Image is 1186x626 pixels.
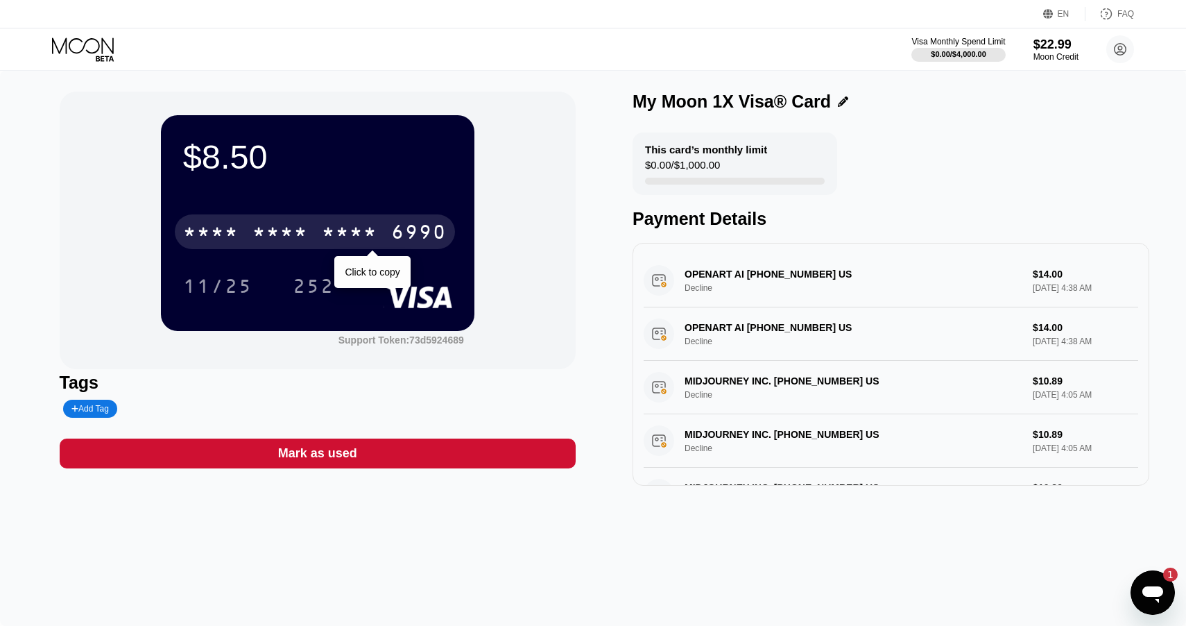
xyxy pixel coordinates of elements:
[1117,9,1134,19] div: FAQ
[183,137,452,176] div: $8.50
[1085,7,1134,21] div: FAQ
[391,223,447,245] div: 6990
[633,209,1149,229] div: Payment Details
[911,37,1005,62] div: Visa Monthly Spend Limit$0.00/$4,000.00
[338,335,464,346] div: Support Token:73d5924689
[633,92,831,112] div: My Moon 1X Visa® Card
[60,373,576,393] div: Tags
[1058,9,1069,19] div: EN
[60,439,576,468] div: Mark as used
[645,144,767,155] div: This card’s monthly limit
[1033,37,1078,62] div: $22.99Moon Credit
[1043,7,1085,21] div: EN
[645,159,720,178] div: $0.00 / $1,000.00
[173,269,263,303] div: 11/25
[1150,568,1178,582] iframe: Number of unread messages
[293,277,334,299] div: 252
[63,400,117,418] div: Add Tag
[1033,52,1078,62] div: Moon Credit
[1131,570,1175,615] iframe: Button to launch messaging window, 1 unread message
[345,267,399,278] div: Click to copy
[338,335,464,346] div: Support Token: 73d5924689
[911,37,1005,46] div: Visa Monthly Spend Limit
[282,269,345,303] div: 252
[278,446,357,462] div: Mark as used
[71,404,109,414] div: Add Tag
[183,277,252,299] div: 11/25
[1033,37,1078,52] div: $22.99
[931,50,986,58] div: $0.00 / $4,000.00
